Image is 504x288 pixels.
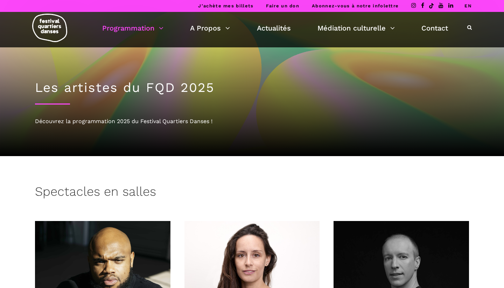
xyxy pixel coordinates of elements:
[35,184,156,202] h3: Spectacles en salles
[317,22,395,34] a: Médiation culturelle
[421,22,448,34] a: Contact
[102,22,163,34] a: Programmation
[32,14,67,42] img: logo-fqd-med
[35,80,469,95] h1: Les artistes du FQD 2025
[198,3,253,8] a: J’achète mes billets
[35,117,469,126] div: Découvrez la programmation 2025 du Festival Quartiers Danses !
[266,3,299,8] a: Faire un don
[190,22,230,34] a: A Propos
[312,3,399,8] a: Abonnez-vous à notre infolettre
[464,3,472,8] a: EN
[257,22,291,34] a: Actualités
